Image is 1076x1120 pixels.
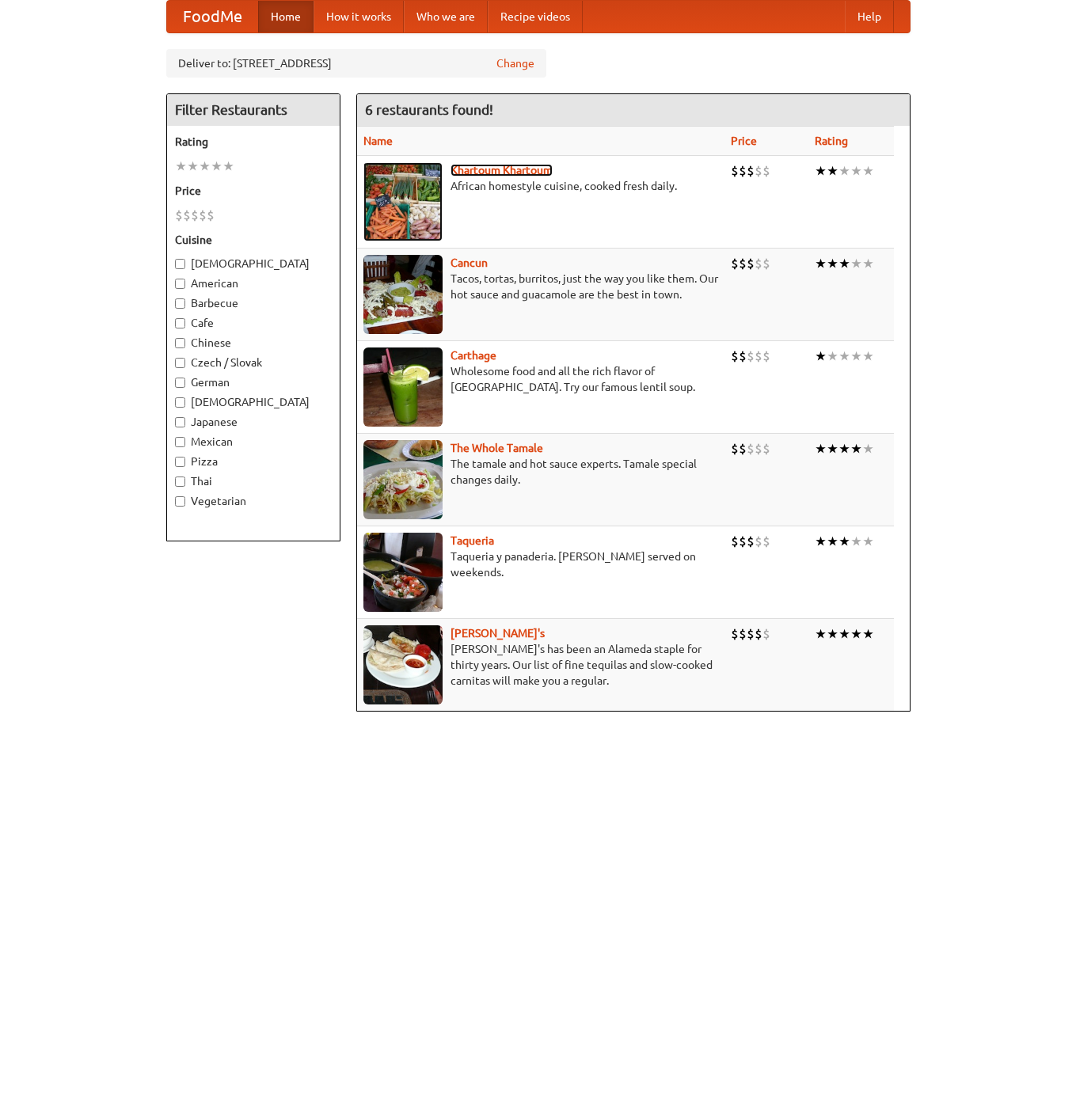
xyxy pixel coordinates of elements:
[167,94,340,126] h4: Filter Restaurants
[175,256,332,271] label: [DEMOGRAPHIC_DATA]
[755,533,762,550] li: $
[175,417,185,427] input: Japanese
[739,533,747,550] li: $
[175,358,185,368] input: Czech / Slovak
[222,158,234,175] li: ★
[862,533,874,550] li: ★
[175,183,332,199] h5: Price
[175,473,332,489] label: Thai
[762,347,770,365] li: $
[827,533,838,550] li: ★
[363,255,443,334] img: cancun.jpg
[363,456,718,488] p: The tamale and hot sauce experts. Tamale special changes daily.
[731,347,739,365] li: $
[175,355,332,370] label: Czech / Slovak
[451,534,494,547] a: Taqueria
[175,335,332,351] label: Chinese
[731,255,739,272] li: $
[850,347,862,365] li: ★
[815,625,827,643] li: ★
[191,207,199,224] li: $
[175,414,332,430] label: Japanese
[363,178,718,194] p: African homestyle cuisine, cooked fresh daily.
[755,162,762,180] li: $
[762,440,770,457] li: $
[731,625,739,643] li: $
[451,256,488,269] a: Cancun
[363,625,443,704] img: pedros.jpg
[827,440,838,457] li: ★
[175,493,332,509] label: Vegetarian
[762,625,770,643] li: $
[365,102,493,117] ng-pluralize: 6 restaurants found!
[363,135,393,147] a: Name
[850,533,862,550] li: ★
[862,347,874,365] li: ★
[827,625,838,643] li: ★
[862,255,874,272] li: ★
[731,162,739,180] li: $
[451,349,496,362] a: Carthage
[175,259,185,269] input: [DEMOGRAPHIC_DATA]
[175,318,185,328] input: Cafe
[850,162,862,180] li: ★
[175,158,187,175] li: ★
[314,1,404,32] a: How it works
[175,134,332,150] h5: Rating
[175,394,332,410] label: [DEMOGRAPHIC_DATA]
[175,374,332,390] label: German
[175,298,185,309] input: Barbecue
[850,255,862,272] li: ★
[755,347,762,365] li: $
[838,347,850,365] li: ★
[731,440,739,457] li: $
[488,1,583,32] a: Recipe videos
[363,347,443,427] img: carthage.jpg
[827,255,838,272] li: ★
[258,1,314,32] a: Home
[451,164,553,177] a: Khartoum Khartoum
[815,162,827,180] li: ★
[815,440,827,457] li: ★
[183,207,191,224] li: $
[207,207,215,224] li: $
[739,347,747,365] li: $
[862,162,874,180] li: ★
[199,158,211,175] li: ★
[175,434,332,450] label: Mexican
[747,255,755,272] li: $
[175,454,332,469] label: Pizza
[762,162,770,180] li: $
[747,162,755,180] li: $
[815,255,827,272] li: ★
[747,347,755,365] li: $
[175,207,183,224] li: $
[363,533,443,612] img: taqueria.jpg
[451,442,543,454] a: The Whole Tamale
[175,378,185,388] input: German
[827,162,838,180] li: ★
[175,496,185,507] input: Vegetarian
[747,533,755,550] li: $
[175,315,332,331] label: Cafe
[175,476,185,487] input: Thai
[363,641,718,689] p: [PERSON_NAME]'s has been an Alameda staple for thirty years. Our list of fine tequilas and slow-c...
[175,232,332,248] h5: Cuisine
[850,625,862,643] li: ★
[762,255,770,272] li: $
[755,625,762,643] li: $
[838,440,850,457] li: ★
[838,533,850,550] li: ★
[187,158,199,175] li: ★
[363,162,443,241] img: khartoum.jpg
[175,295,332,311] label: Barbecue
[451,627,545,640] a: [PERSON_NAME]'s
[496,55,534,71] a: Change
[838,255,850,272] li: ★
